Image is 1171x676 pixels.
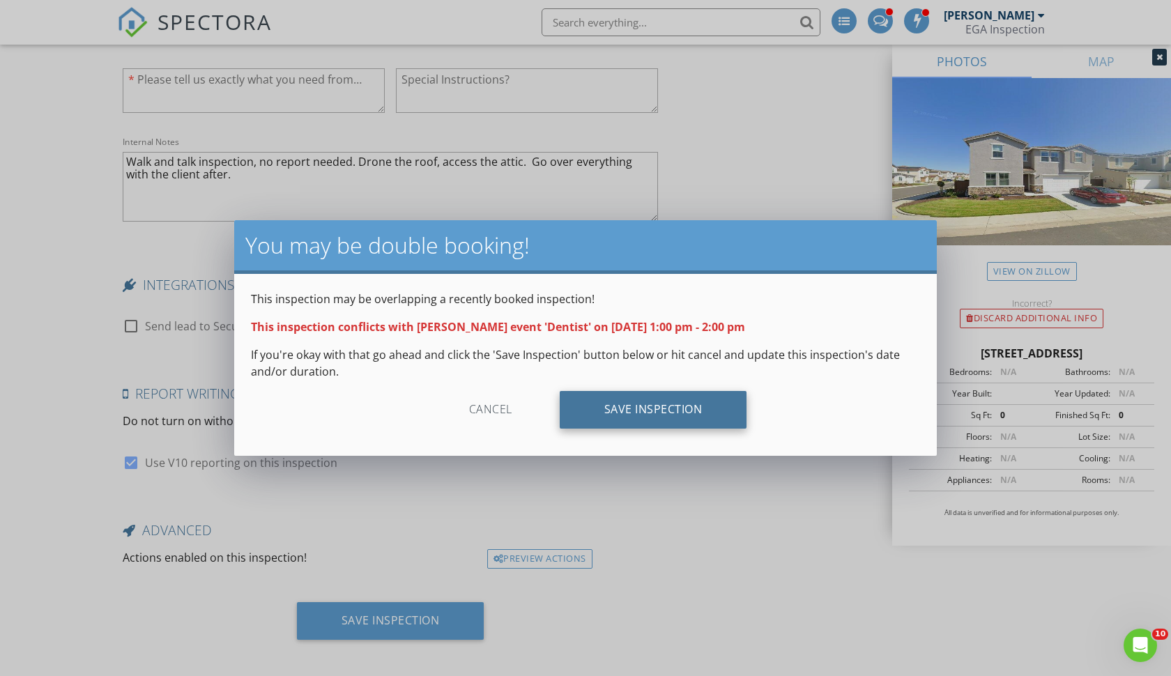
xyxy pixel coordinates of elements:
span: 10 [1152,629,1168,640]
h2: You may be double booking! [245,231,926,259]
div: Save Inspection [560,391,747,429]
div: Cancel [424,391,557,429]
p: If you're okay with that go ahead and click the 'Save Inspection' button below or hit cancel and ... [251,346,920,380]
strong: This inspection conflicts with [PERSON_NAME] event 'Dentist' on [DATE] 1:00 pm - 2:00 pm [251,319,745,335]
p: This inspection may be overlapping a recently booked inspection! [251,291,920,307]
iframe: Intercom live chat [1124,629,1157,662]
